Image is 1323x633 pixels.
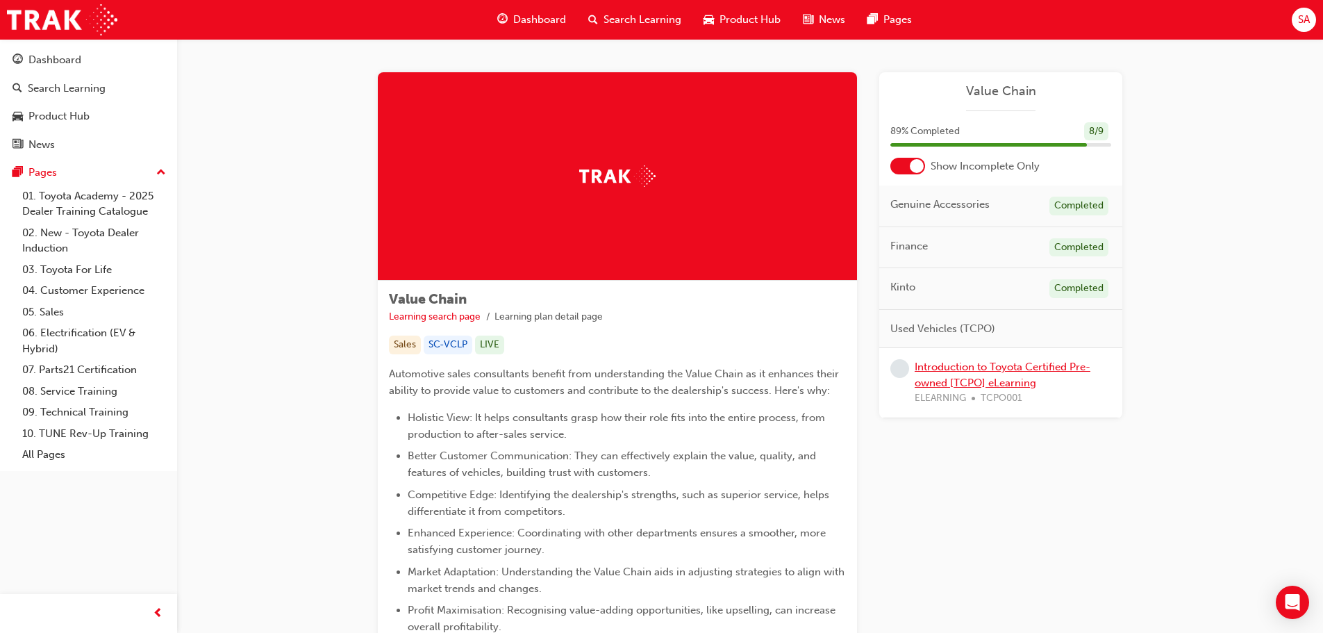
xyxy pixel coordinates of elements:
a: Dashboard [6,47,172,73]
span: Value Chain [389,291,467,307]
span: search-icon [588,11,598,28]
span: Finance [890,238,928,254]
a: Search Learning [6,76,172,101]
a: guage-iconDashboard [486,6,577,34]
a: 07. Parts21 Certification [17,359,172,381]
span: search-icon [13,83,22,95]
span: up-icon [156,164,166,182]
a: 09. Technical Training [17,402,172,423]
a: 05. Sales [17,302,172,323]
span: news-icon [13,139,23,151]
span: ELEARNING [915,391,966,406]
span: Kinto [890,279,915,295]
span: Dashboard [513,12,566,28]
button: SA [1292,8,1316,32]
div: Dashboard [28,52,81,68]
img: Trak [579,165,656,187]
a: Introduction to Toyota Certified Pre-owned [TCPO] eLearning [915,361,1090,389]
span: SA [1298,12,1310,28]
span: Competitive Edge: Identifying the dealership's strengths, such as superior service, helps differe... [408,488,832,518]
a: 02. New - Toyota Dealer Induction [17,222,172,259]
span: guage-icon [13,54,23,67]
span: pages-icon [13,167,23,179]
a: news-iconNews [792,6,856,34]
span: learningRecordVerb_NONE-icon [890,359,909,378]
img: Trak [7,4,117,35]
span: Enhanced Experience: Coordinating with other departments ensures a smoother, more satisfying cust... [408,527,829,556]
span: Show Incomplete Only [931,158,1040,174]
span: Pages [883,12,912,28]
div: Open Intercom Messenger [1276,586,1309,619]
span: prev-icon [153,605,163,623]
span: Holistic View: It helps consultants grasp how their role fits into the entire process, from produ... [408,411,828,441]
button: Pages [6,160,172,186]
span: car-icon [704,11,714,28]
a: Learning search page [389,311,481,322]
span: pages-icon [867,11,878,28]
div: Completed [1049,197,1108,215]
span: Used Vehicles (TCPO) [890,321,995,337]
button: DashboardSearch LearningProduct HubNews [6,44,172,160]
a: Product Hub [6,104,172,129]
a: 03. Toyota For Life [17,259,172,281]
a: All Pages [17,444,172,466]
div: SC-VCLP [424,336,472,354]
a: 04. Customer Experience [17,280,172,302]
div: Completed [1049,238,1108,257]
span: car-icon [13,110,23,123]
span: News [819,12,845,28]
a: 01. Toyota Academy - 2025 Dealer Training Catalogue [17,186,172,222]
div: Pages [28,165,57,181]
span: Better Customer Communication: They can effectively explain the value, quality, and features of v... [408,450,819,479]
div: 8 / 9 [1084,122,1108,141]
a: pages-iconPages [856,6,923,34]
a: 08. Service Training [17,381,172,402]
div: Sales [389,336,421,354]
a: 06. Electrification (EV & Hybrid) [17,322,172,359]
span: 89 % Completed [890,124,960,140]
a: car-iconProduct Hub [692,6,792,34]
a: 10. TUNE Rev-Up Training [17,423,172,445]
span: Profit Maximisation: Recognising value-adding opportunities, like upselling, can increase overall... [408,604,838,633]
div: Product Hub [28,108,90,124]
div: Completed [1049,279,1108,298]
span: news-icon [803,11,813,28]
span: Product Hub [719,12,781,28]
a: search-iconSearch Learning [577,6,692,34]
li: Learning plan detail page [494,309,603,325]
span: Search Learning [604,12,681,28]
span: Automotive sales consultants benefit from understanding the Value Chain as it enhances their abil... [389,368,842,397]
span: guage-icon [497,11,508,28]
span: TCPO001 [981,391,1022,406]
div: LIVE [475,336,504,354]
span: Genuine Accessories [890,197,990,213]
a: News [6,132,172,158]
a: Value Chain [890,83,1111,99]
div: News [28,137,55,153]
span: Market Adaptation: Understanding the Value Chain aids in adjusting strategies to align with marke... [408,566,847,595]
div: Search Learning [28,81,106,97]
